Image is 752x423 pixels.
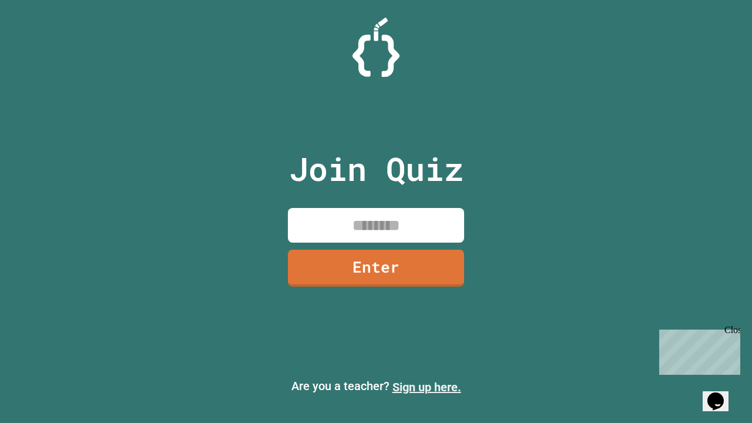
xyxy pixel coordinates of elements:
a: Enter [288,250,464,287]
p: Are you a teacher? [9,377,743,396]
iframe: chat widget [654,325,740,375]
img: Logo.svg [352,18,399,77]
iframe: chat widget [703,376,740,411]
p: Join Quiz [289,145,464,193]
div: Chat with us now!Close [5,5,81,75]
a: Sign up here. [392,380,461,394]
